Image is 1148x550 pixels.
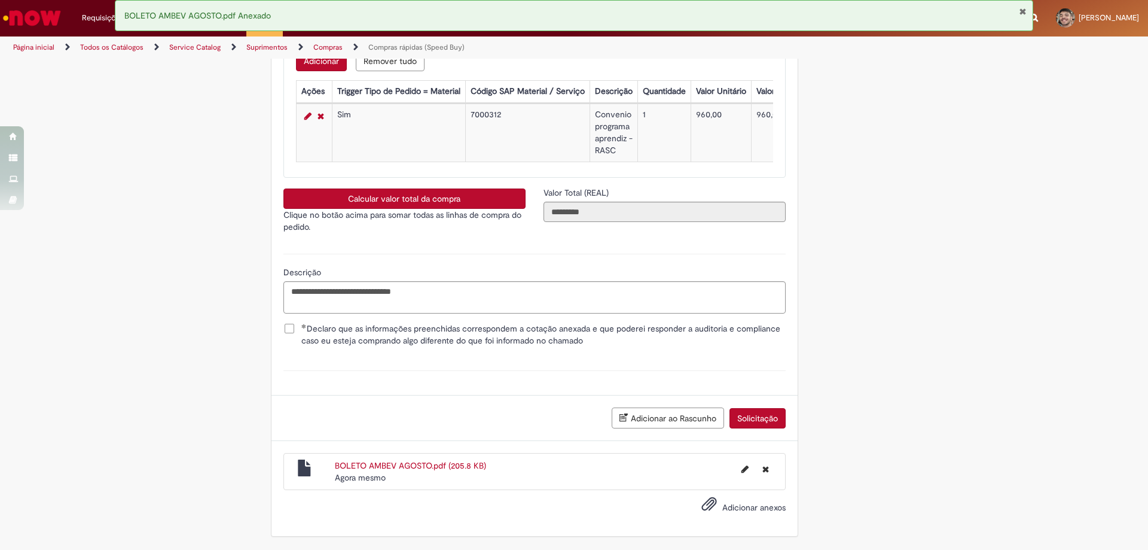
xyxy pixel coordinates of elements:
button: Add a row for Lista de Itens [296,51,347,71]
span: Agora mesmo [335,472,386,483]
span: Somente leitura - Valor Total (REAL) [544,187,611,198]
span: Requisições [82,12,124,24]
th: Valor Total Moeda [751,81,828,103]
time: 29/08/2025 10:32:16 [335,472,386,483]
td: Convenio programa aprendiz - RASC [590,104,637,162]
span: Adicionar anexos [722,502,786,513]
td: 7000312 [465,104,590,162]
a: Remover linha 1 [315,109,327,123]
span: [PERSON_NAME] [1079,13,1139,23]
th: Ações [296,81,332,103]
button: Solicitação [729,408,786,429]
span: Declaro que as informações preenchidas correspondem a cotação anexada e que poderei responder a a... [301,323,786,347]
label: Somente leitura - Valor Total (REAL) [544,187,611,199]
td: 960,00 [751,104,828,162]
th: Código SAP Material / Serviço [465,81,590,103]
button: Adicionar ao Rascunho [612,408,724,429]
button: Adicionar anexos [698,493,720,521]
a: BOLETO AMBEV AGOSTO.pdf (205.8 KB) [335,460,486,471]
button: Calcular valor total da compra [283,189,526,209]
ul: Trilhas de página [9,37,756,59]
th: Valor Unitário [691,81,751,103]
a: Compras [313,42,343,52]
textarea: Descrição [283,281,786,314]
button: Remove all rows for Lista de Itens [356,51,425,71]
span: BOLETO AMBEV AGOSTO.pdf Anexado [124,10,271,21]
span: Descrição [283,267,323,278]
img: ServiceNow [1,6,63,30]
button: Editar nome de arquivo BOLETO AMBEV AGOSTO.pdf [734,460,756,479]
button: Fechar Notificação [1019,7,1027,16]
td: Sim [332,104,465,162]
td: 960,00 [691,104,751,162]
a: Compras rápidas (Speed Buy) [368,42,465,52]
button: Excluir BOLETO AMBEV AGOSTO.pdf [755,460,776,479]
a: Página inicial [13,42,54,52]
a: Editar Linha 1 [301,109,315,123]
a: Todos os Catálogos [80,42,143,52]
span: Obrigatório Preenchido [301,324,307,329]
a: Suprimentos [246,42,288,52]
th: Descrição [590,81,637,103]
th: Trigger Tipo de Pedido = Material [332,81,465,103]
p: Clique no botão acima para somar todas as linhas de compra do pedido. [283,209,526,233]
th: Quantidade [637,81,691,103]
td: 1 [637,104,691,162]
input: Valor Total (REAL) [544,202,786,222]
a: Service Catalog [169,42,221,52]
